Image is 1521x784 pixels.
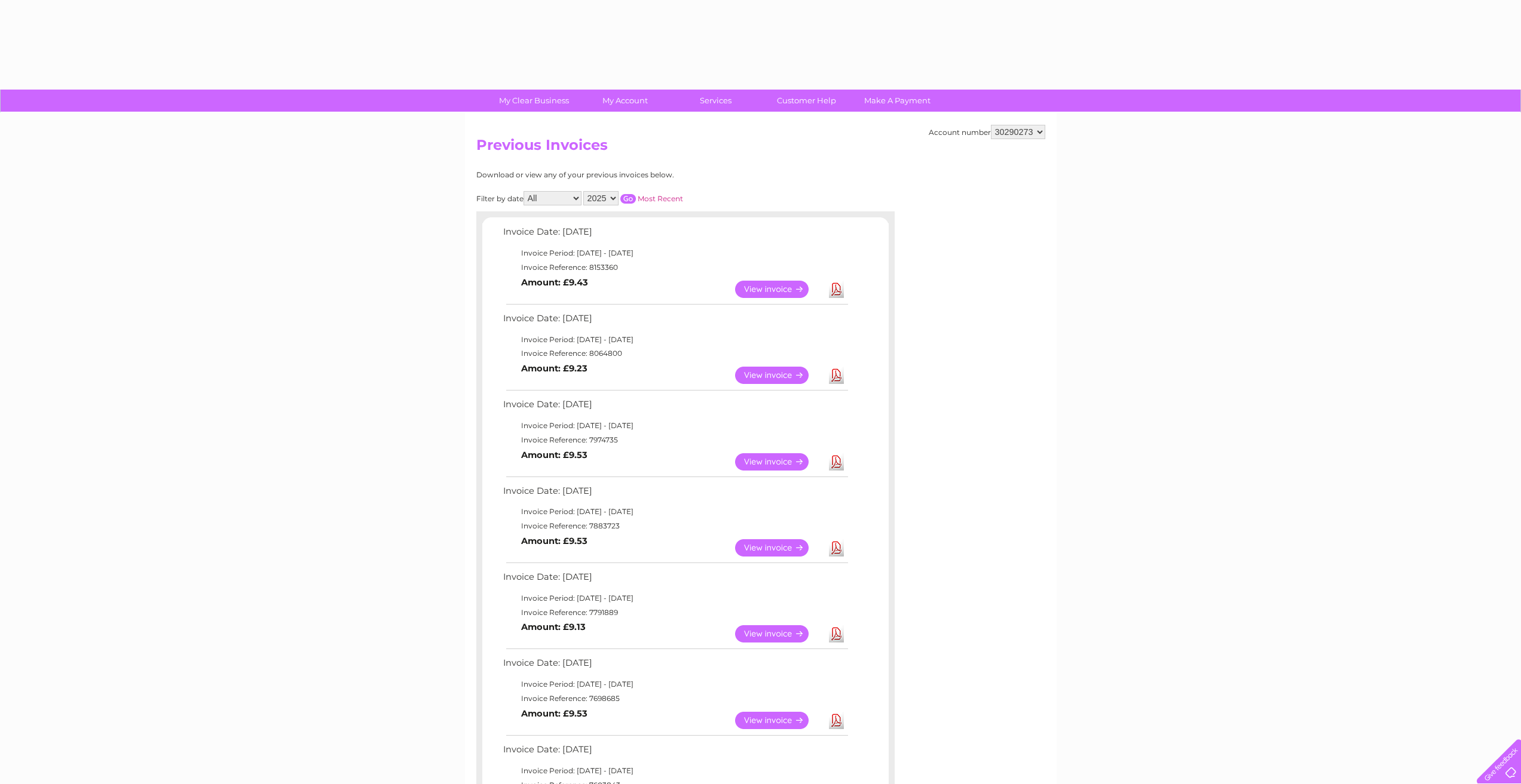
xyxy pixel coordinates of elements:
[829,712,844,729] a: Download
[576,90,674,112] a: My Account
[521,622,586,632] b: Amount: £9.13
[735,453,823,471] a: View
[500,569,850,591] td: Invoice Date: [DATE]
[500,655,850,677] td: Invoice Date: [DATE]
[735,367,823,384] a: View
[500,310,850,333] td: Invoice Date: [DATE]
[735,625,823,642] a: View
[829,453,844,471] a: Download
[500,605,850,620] td: Invoice Reference: 7791889
[500,433,850,447] td: Invoice Reference: 7974735
[485,90,583,112] a: My Clear Business
[848,90,947,112] a: Make A Payment
[500,742,850,764] td: Invoice Date: [DATE]
[521,277,588,288] b: Amount: £9.43
[500,591,850,605] td: Invoice Period: [DATE] - [DATE]
[521,450,587,460] b: Amount: £9.53
[929,125,1045,139] div: Account number
[735,712,823,729] a: View
[500,691,850,706] td: Invoice Reference: 7698685
[500,396,850,419] td: Invoice Date: [DATE]
[500,677,850,691] td: Invoice Period: [DATE] - [DATE]
[757,90,856,112] a: Customer Help
[500,246,850,260] td: Invoice Period: [DATE] - [DATE]
[735,281,823,298] a: View
[829,281,844,298] a: Download
[521,708,587,719] b: Amount: £9.53
[500,333,850,347] td: Invoice Period: [DATE] - [DATE]
[829,625,844,642] a: Download
[521,363,587,374] b: Amount: £9.23
[735,539,823,557] a: View
[829,539,844,557] a: Download
[476,191,790,205] div: Filter by date
[476,171,790,179] div: Download or view any of your previous invoices below.
[829,367,844,384] a: Download
[500,419,850,433] td: Invoice Period: [DATE] - [DATE]
[500,260,850,275] td: Invoice Reference: 8153360
[500,764,850,778] td: Invoice Period: [DATE] - [DATE]
[500,483,850,505] td: Invoice Date: [DATE]
[500,224,850,246] td: Invoice Date: [DATE]
[638,194,683,203] a: Most Recent
[500,505,850,519] td: Invoice Period: [DATE] - [DATE]
[500,519,850,533] td: Invoice Reference: 7883723
[500,346,850,361] td: Invoice Reference: 8064800
[476,137,1045,159] h2: Previous Invoices
[521,536,587,546] b: Amount: £9.53
[666,90,765,112] a: Services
